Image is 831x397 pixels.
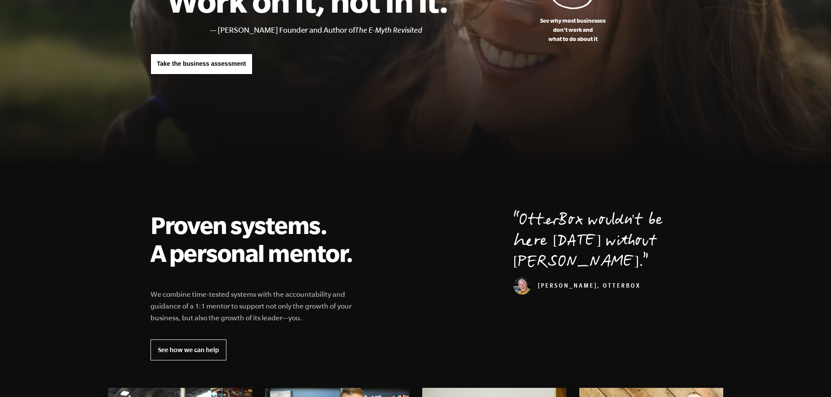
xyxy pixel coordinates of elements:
[787,355,831,397] iframe: Chat Widget
[150,339,226,360] a: See how we can help
[150,288,363,324] p: We combine time-tested systems with the accountability and guidance of a 1:1 mentor to support no...
[355,26,422,34] i: The E-Myth Revisited
[150,54,253,75] a: Take the business assessment
[157,60,246,67] span: Take the business assessment
[465,16,681,44] p: See why most businesses don't work and what to do about it
[150,211,363,267] h2: Proven systems. A personal mentor.
[218,24,465,37] li: [PERSON_NAME] Founder and Author of
[513,211,681,274] p: OtterBox wouldn't be here [DATE] without [PERSON_NAME].
[513,283,641,290] cite: [PERSON_NAME], OtterBox
[513,277,531,295] img: Curt Richardson, OtterBox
